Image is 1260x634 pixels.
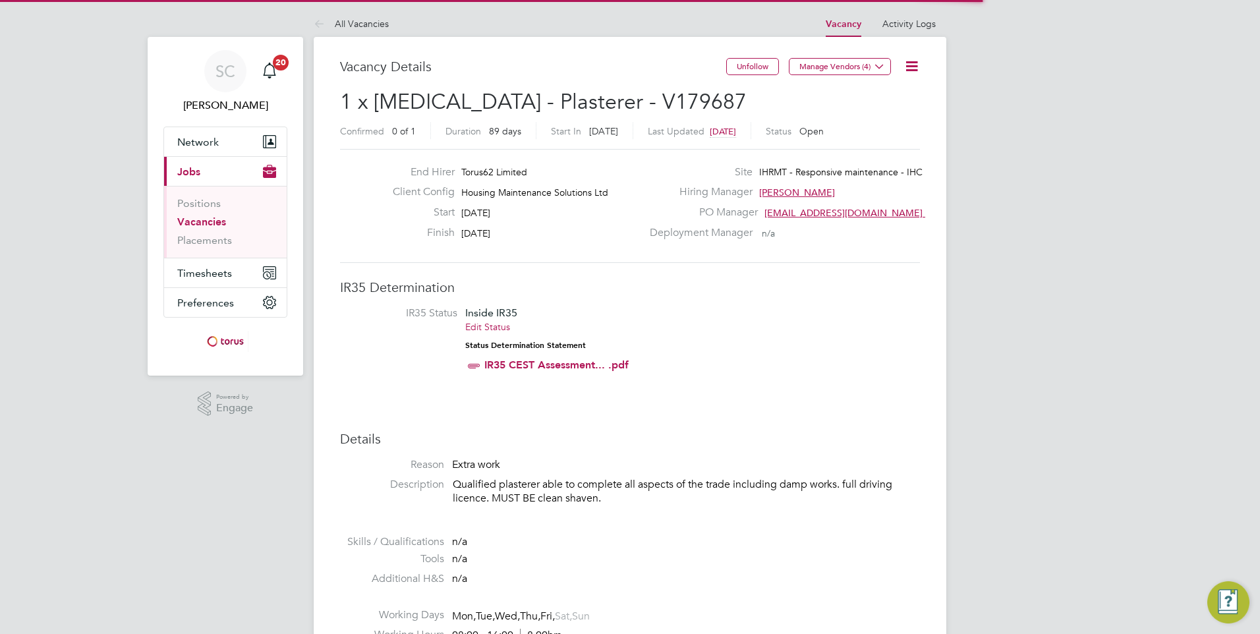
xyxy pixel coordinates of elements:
label: Additional H&S [340,572,444,586]
h3: Details [340,430,920,447]
label: Last Updated [648,125,704,137]
span: n/a [452,535,467,548]
h3: Vacancy Details [340,58,726,75]
p: Qualified plasterer able to complete all aspects of the trade including damp works. full driving ... [453,478,920,505]
a: Activity Logs [882,18,936,30]
a: SC[PERSON_NAME] [163,50,287,113]
img: torus-logo-retina.png [202,331,248,352]
span: Preferences [177,297,234,309]
span: [PERSON_NAME] [759,187,835,198]
span: Tue, [476,610,495,623]
label: Working Days [340,608,444,622]
span: 1 x [MEDICAL_DATA] - Plasterer - V179687 [340,89,747,115]
label: IR35 Status [353,306,457,320]
span: n/a [452,572,467,585]
label: Start [382,206,455,219]
span: 89 days [489,125,521,137]
a: Vacancy [826,18,861,30]
button: Manage Vendors (4) [789,58,891,75]
span: Timesheets [177,267,232,279]
a: Go to home page [163,331,287,352]
label: Site [642,165,753,179]
label: Status [766,125,791,137]
h3: IR35 Determination [340,279,920,296]
span: [EMAIL_ADDRESS][DOMAIN_NAME] working@toru… [764,207,992,219]
label: End Hirer [382,165,455,179]
label: Skills / Qualifications [340,535,444,549]
span: Housing Maintenance Solutions Ltd [461,187,608,198]
span: 20 [273,55,289,71]
span: Inside IR35 [465,306,517,319]
span: Sun [572,610,590,623]
span: Sat, [555,610,572,623]
span: [DATE] [710,126,736,137]
span: Steve Cruickshank [163,98,287,113]
span: Fri, [540,610,555,623]
strong: Status Determination Statement [465,341,586,350]
a: Powered byEngage [198,391,254,417]
span: 0 of 1 [392,125,416,137]
label: Deployment Manager [642,226,753,240]
span: Jobs [177,165,200,178]
span: [DATE] [461,227,490,239]
span: Mon, [452,610,476,623]
span: Network [177,136,219,148]
span: Extra work [452,458,500,471]
span: Open [799,125,824,137]
a: 20 [256,50,283,92]
a: All Vacancies [314,18,389,30]
span: SC [215,63,235,80]
label: Hiring Manager [642,185,753,199]
button: Network [164,127,287,156]
span: [DATE] [589,125,618,137]
a: Positions [177,197,221,210]
span: n/a [452,552,467,565]
label: Description [340,478,444,492]
span: Engage [216,403,253,414]
label: Duration [445,125,481,137]
label: Tools [340,552,444,566]
span: Torus62 Limited [461,166,527,178]
label: PO Manager [642,206,758,219]
div: Jobs [164,186,287,258]
label: Confirmed [340,125,384,137]
button: Jobs [164,157,287,186]
nav: Main navigation [148,37,303,376]
label: Start In [551,125,581,137]
button: Engage Resource Center [1207,581,1249,623]
a: Edit Status [465,321,510,333]
a: Vacancies [177,216,226,228]
button: Unfollow [726,58,779,75]
label: Client Config [382,185,455,199]
label: Finish [382,226,455,240]
span: Powered by [216,391,253,403]
span: [DATE] [461,207,490,219]
span: Thu, [520,610,540,623]
span: Wed, [495,610,520,623]
a: IR35 CEST Assessment... .pdf [484,359,629,371]
button: Preferences [164,288,287,317]
label: Reason [340,458,444,472]
span: IHRMT - Responsive maintenance - IHC [759,166,923,178]
button: Timesheets [164,258,287,287]
a: Placements [177,234,232,246]
span: n/a [762,227,775,239]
